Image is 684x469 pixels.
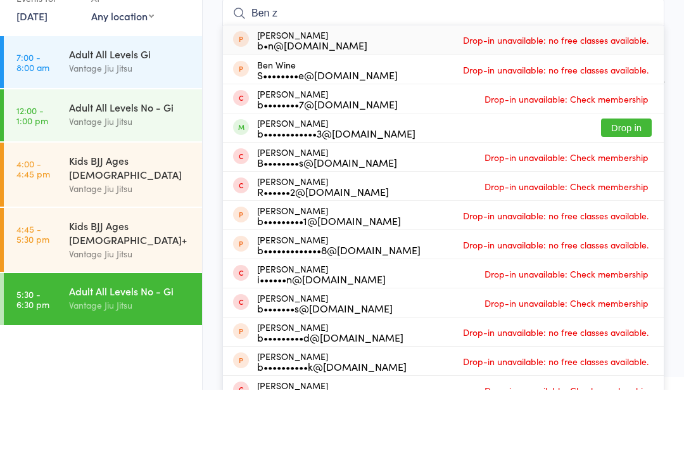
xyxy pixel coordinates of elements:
[16,184,48,205] time: 12:00 - 1:00 pm
[257,430,407,451] div: [PERSON_NAME]
[69,233,191,260] div: Kids BJJ Ages [DEMOGRAPHIC_DATA]
[257,226,397,247] div: [PERSON_NAME]
[257,207,415,217] div: b••••••••••••3@[DOMAIN_NAME]
[481,344,652,363] span: Drop-in unavailable: Check membership
[257,324,421,334] div: b•••••••••••••8@[DOMAIN_NAME]
[257,353,386,363] div: i••••••n@[DOMAIN_NAME]
[4,115,202,167] a: 7:00 -8:00 amAdult All Levels GiVantage Jiu Jitsu
[257,440,407,451] div: b••••••••••k@[DOMAIN_NAME]
[69,140,191,155] div: Vantage Jiu Jitsu
[222,22,645,35] span: Vantage Jiu Jitsu
[91,88,154,102] div: Any location
[257,139,398,159] div: Ben Wine
[16,368,49,389] time: 5:30 - 6:30 pm
[257,255,389,276] div: [PERSON_NAME]
[91,67,154,88] div: At
[69,260,191,275] div: Vantage Jiu Jitsu
[257,411,403,421] div: b•••••••••d@[DOMAIN_NAME]
[481,169,652,188] span: Drop-in unavailable: Check membership
[4,169,202,221] a: 12:00 -1:00 pmAdult All Levels No - GiVantage Jiu Jitsu
[222,48,664,60] span: Adult BJJ
[16,303,49,323] time: 4:45 - 5:30 pm
[69,298,191,326] div: Kids BJJ Ages [DEMOGRAPHIC_DATA]+
[4,222,202,286] a: 4:00 -4:45 pmKids BJJ Ages [DEMOGRAPHIC_DATA]Vantage Jiu Jitsu
[257,109,367,129] div: [PERSON_NAME]
[257,295,401,305] div: b•••••••••1@[DOMAIN_NAME]
[4,352,202,404] a: 5:30 -6:30 pmAdult All Levels No - GiVantage Jiu Jitsu
[257,178,398,188] div: b••••••••7@[DOMAIN_NAME]
[69,179,191,193] div: Adult All Levels No - Gi
[460,110,652,129] span: Drop-in unavailable: no free classes available.
[460,285,652,304] span: Drop-in unavailable: no free classes available.
[257,382,393,392] div: b•••••••s@[DOMAIN_NAME]
[601,198,652,216] button: Drop in
[69,377,191,392] div: Vantage Jiu Jitsu
[69,126,191,140] div: Adult All Levels Gi
[257,314,421,334] div: [PERSON_NAME]
[222,78,664,107] input: Search
[460,402,652,421] span: Drop-in unavailable: no free classes available.
[257,401,403,421] div: [PERSON_NAME]
[257,285,401,305] div: [PERSON_NAME]
[257,149,398,159] div: S••••••••e@[DOMAIN_NAME]
[222,10,645,22] span: [DATE] 5:30pm
[460,314,652,333] span: Drop-in unavailable: no free classes available.
[4,287,202,351] a: 4:45 -5:30 pmKids BJJ Ages [DEMOGRAPHIC_DATA]+Vantage Jiu Jitsu
[460,431,652,450] span: Drop-in unavailable: no free classes available.
[257,119,367,129] div: b•n@[DOMAIN_NAME]
[481,256,652,275] span: Drop-in unavailable: Check membership
[257,197,415,217] div: [PERSON_NAME]
[13,10,60,55] img: Vantage Jiu Jitsu
[481,227,652,246] span: Drop-in unavailable: Check membership
[257,343,386,363] div: [PERSON_NAME]
[257,266,389,276] div: R••••••2@[DOMAIN_NAME]
[481,373,652,392] span: Drop-in unavailable: Check membership
[69,363,191,377] div: Adult All Levels No - Gi
[257,236,397,247] div: B••••••••s@[DOMAIN_NAME]
[222,35,645,48] span: Vantage [GEOGRAPHIC_DATA]
[257,372,393,392] div: [PERSON_NAME]
[69,326,191,340] div: Vantage Jiu Jitsu
[460,139,652,158] span: Drop-in unavailable: no free classes available.
[69,193,191,208] div: Vantage Jiu Jitsu
[16,67,79,88] div: Events for
[257,168,398,188] div: [PERSON_NAME]
[16,88,47,102] a: [DATE]
[16,238,50,258] time: 4:00 - 4:45 pm
[16,131,49,151] time: 7:00 - 8:00 am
